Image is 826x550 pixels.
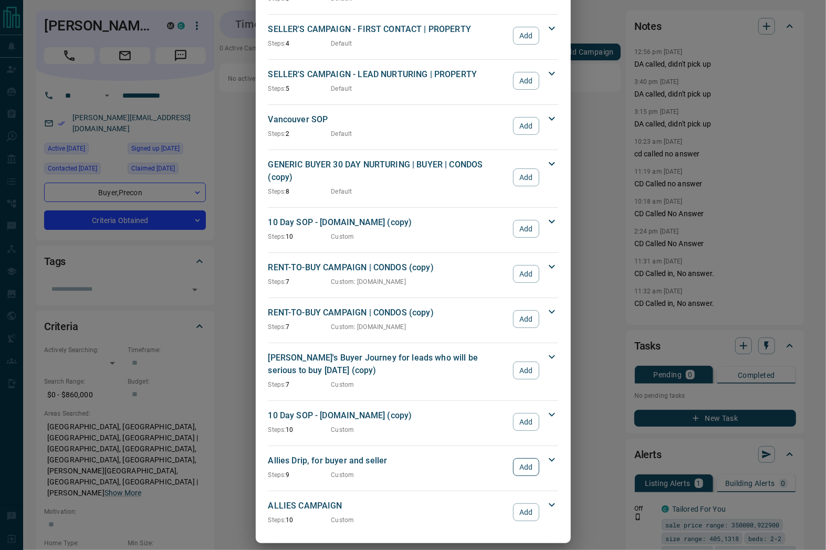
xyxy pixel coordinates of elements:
p: RENT-TO-BUY CAMPAIGN | CONDOS (copy) [268,261,508,274]
p: SELLER'S CAMPAIGN - LEAD NURTURING | PROPERTY [268,68,508,81]
p: ALLIES CAMPAIGN [268,500,508,512]
p: Custom : [DOMAIN_NAME] [331,322,406,332]
p: GENERIC BUYER 30 DAY NURTURING | BUYER | CONDOS (copy) [268,158,508,184]
p: Custom [331,380,354,389]
span: Steps: [268,85,286,92]
div: RENT-TO-BUY CAMPAIGN | CONDOS (copy)Steps:7Custom: [DOMAIN_NAME]Add [268,304,558,334]
button: Add [513,72,539,90]
p: 10 [268,232,331,241]
button: Add [513,413,539,431]
p: 10 Day SOP - [DOMAIN_NAME] (copy) [268,409,508,422]
button: Add [513,503,539,521]
div: [PERSON_NAME]'s Buyer Journey for leads who will be serious to buy [DATE] (copy)Steps:7CustomAdd [268,350,558,392]
span: Steps: [268,188,286,195]
p: 8 [268,187,331,196]
button: Add [513,117,539,135]
button: Add [513,265,539,283]
div: GENERIC BUYER 30 DAY NURTURING | BUYER | CONDOS (copy)Steps:8DefaultAdd [268,156,558,198]
div: Allies Drip, for buyer and sellerSteps:9CustomAdd [268,452,558,482]
div: ALLIES CAMPAIGNSteps:10CustomAdd [268,498,558,527]
p: 10 Day SOP - [DOMAIN_NAME] (copy) [268,216,508,229]
p: Allies Drip, for buyer and seller [268,454,508,467]
button: Add [513,310,539,328]
p: RENT-TO-BUY CAMPAIGN | CONDOS (copy) [268,306,508,319]
div: 10 Day SOP - [DOMAIN_NAME] (copy)Steps:10CustomAdd [268,214,558,244]
p: Vancouver SOP [268,113,508,126]
p: 7 [268,380,331,389]
button: Add [513,220,539,238]
button: Add [513,458,539,476]
p: Default [331,129,352,139]
p: 5 [268,84,331,93]
p: 10 [268,425,331,435]
p: SELLER'S CAMPAIGN - FIRST CONTACT | PROPERTY [268,23,508,36]
button: Add [513,27,539,45]
p: Default [331,187,352,196]
div: SELLER'S CAMPAIGN - LEAD NURTURING | PROPERTYSteps:5DefaultAdd [268,66,558,96]
p: 7 [268,322,331,332]
span: Steps: [268,130,286,137]
p: 2 [268,129,331,139]
div: RENT-TO-BUY CAMPAIGN | CONDOS (copy)Steps:7Custom: [DOMAIN_NAME]Add [268,259,558,289]
p: 10 [268,515,331,525]
div: SELLER'S CAMPAIGN - FIRST CONTACT | PROPERTYSteps:4DefaultAdd [268,21,558,50]
p: [PERSON_NAME]'s Buyer Journey for leads who will be serious to buy [DATE] (copy) [268,352,508,377]
span: Steps: [268,381,286,388]
p: Default [331,84,352,93]
p: 7 [268,277,331,287]
p: Custom [331,232,354,241]
span: Steps: [268,471,286,479]
span: Steps: [268,233,286,240]
button: Add [513,362,539,379]
p: Custom [331,470,354,480]
p: Custom [331,515,354,525]
button: Add [513,168,539,186]
span: Steps: [268,516,286,524]
span: Steps: [268,426,286,433]
p: 9 [268,470,331,480]
p: Default [331,39,352,48]
div: Vancouver SOPSteps:2DefaultAdd [268,111,558,141]
span: Steps: [268,40,286,47]
p: Custom [331,425,354,435]
p: 4 [268,39,331,48]
span: Steps: [268,278,286,285]
div: 10 Day SOP - [DOMAIN_NAME] (copy)Steps:10CustomAdd [268,407,558,437]
p: Custom : [DOMAIN_NAME] [331,277,406,287]
span: Steps: [268,323,286,331]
